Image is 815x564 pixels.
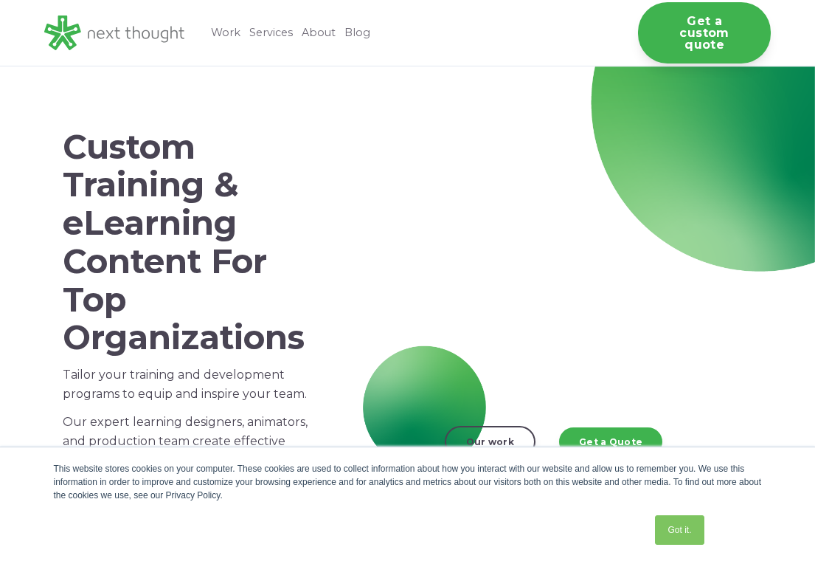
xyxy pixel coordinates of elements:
[638,2,771,63] a: Get a custom quote
[63,413,317,470] p: Our expert learning designers, animators, and production team create effective content at scale.
[63,128,317,357] h1: Custom Training & eLearning Content For Top Organizations
[54,462,762,502] div: This website stores cookies on your computer. These cookies are used to collect information about...
[559,427,662,455] a: Get a Quote
[44,16,184,50] img: LG - NextThought Logo
[445,426,535,457] a: Our work
[655,515,704,545] a: Got it.
[63,365,317,404] p: Tailor your training and development programs to equip and inspire your team.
